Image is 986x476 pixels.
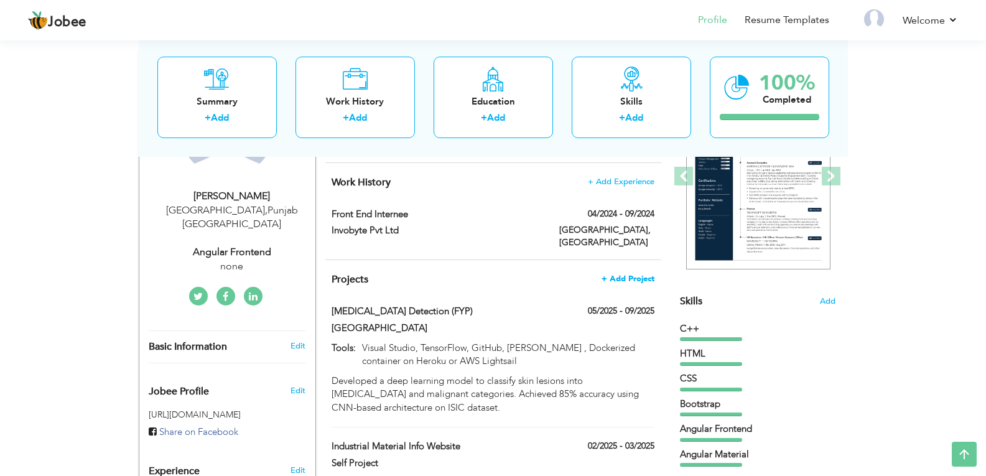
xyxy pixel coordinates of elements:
div: Angular Frontend [680,422,835,436]
div: Completed [759,93,815,106]
div: Enhance your career by creating a custom URL for your Jobee public profile. [139,373,315,404]
div: [GEOGRAPHIC_DATA] Punjab [GEOGRAPHIC_DATA] [149,203,315,232]
label: [GEOGRAPHIC_DATA], [GEOGRAPHIC_DATA] [559,224,654,249]
span: , [265,203,267,217]
div: none [149,259,315,274]
div: Education [444,95,543,108]
label: Tools: [332,342,356,355]
a: Edit [291,465,305,476]
span: Add [820,296,835,307]
label: 04/2024 - 09/2024 [588,208,654,220]
a: Add [625,111,643,124]
div: CSS [680,372,835,385]
a: Welcome [903,13,958,28]
span: Basic Information [149,342,227,353]
span: + Add Project [602,274,654,283]
a: Profile [698,13,727,27]
div: Bootstrap [680,398,835,411]
label: [MEDICAL_DATA] Detection (FYP) [332,305,541,318]
div: Summary [167,95,267,108]
span: Work History [332,175,391,189]
label: + [619,111,625,124]
div: Skills [582,95,681,108]
div: [PERSON_NAME] [149,189,315,203]
span: Jobee [48,16,86,29]
h4: This helps to highlight the project, tools and skills you have worked on. [332,273,654,286]
img: jobee.io [28,11,48,30]
label: 02/2025 - 03/2025 [588,440,654,452]
span: Edit [291,385,305,396]
a: Resume Templates [745,13,829,27]
label: Invobyte Pvt Ltd [332,224,541,237]
h4: This helps to show the companies you have worked for. [332,176,654,189]
div: HTML [680,347,835,360]
div: Angular Frontend [149,245,315,259]
a: Edit [291,340,305,352]
label: 05/2025 - 09/2025 [588,305,654,317]
div: Developed a deep learning model to classify skin lesions into [MEDICAL_DATA] and malignant catego... [332,375,654,414]
div: C++ [680,322,835,335]
label: + [205,111,211,124]
p: Visual Studio, TensorFlow, GitHub, [PERSON_NAME] , Dockerized container on Heroku or AWS Lightsail [356,342,654,368]
div: Work History [305,95,405,108]
span: Skills [680,294,702,308]
img: Profile Img [864,9,884,29]
label: + [343,111,349,124]
div: Angular Material [680,448,835,461]
h5: [URL][DOMAIN_NAME] [149,410,306,419]
span: Jobee Profile [149,386,209,398]
label: Self Project [332,457,541,470]
a: Add [211,111,229,124]
label: [GEOGRAPHIC_DATA] [332,322,541,335]
div: 100% [759,72,815,93]
label: + [481,111,487,124]
a: Add [487,111,505,124]
span: Share on Facebook [159,426,238,438]
a: Jobee [28,11,86,30]
label: Industrial Material Info Website [332,440,541,453]
label: Front End Internee [332,208,541,221]
a: Add [349,111,367,124]
span: Projects [332,273,368,286]
span: + Add Experience [588,177,654,186]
